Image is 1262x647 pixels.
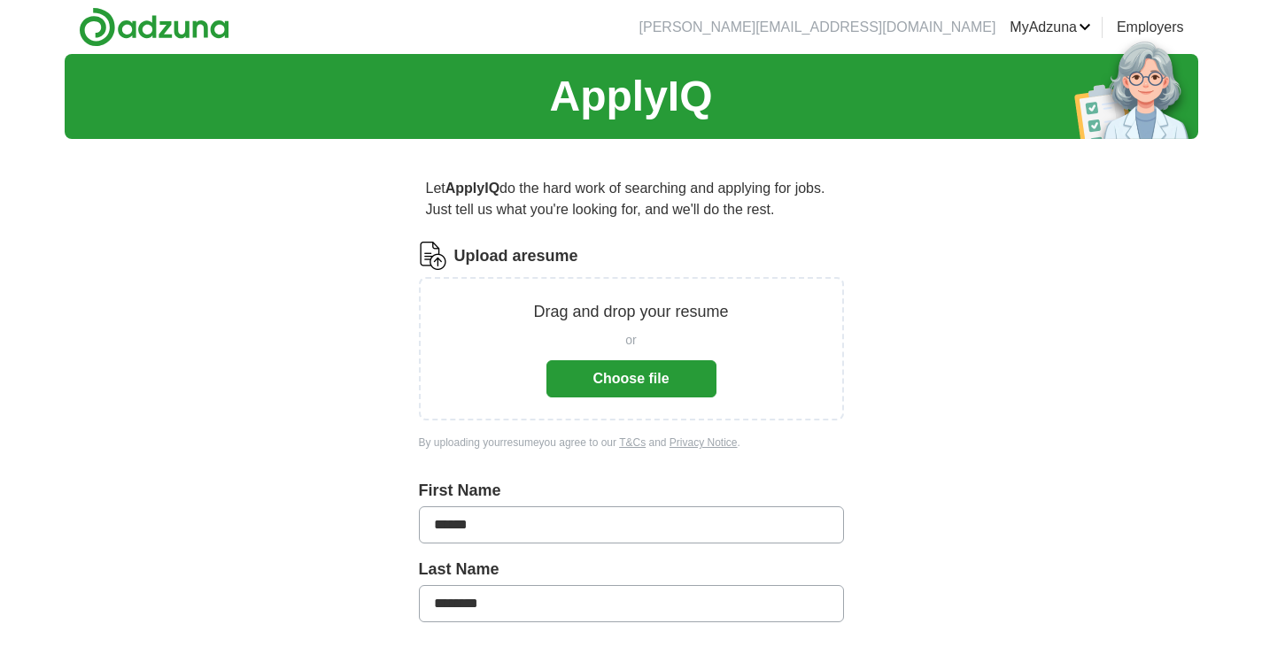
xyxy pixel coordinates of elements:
[1117,17,1184,38] a: Employers
[670,436,738,449] a: Privacy Notice
[639,17,996,38] li: [PERSON_NAME][EMAIL_ADDRESS][DOMAIN_NAME]
[625,331,636,350] span: or
[533,300,728,324] p: Drag and drop your resume
[419,479,844,503] label: First Name
[546,360,716,397] button: Choose file
[454,244,578,268] label: Upload a resume
[445,181,499,196] strong: ApplyIQ
[1010,17,1091,38] a: MyAdzuna
[79,7,229,47] img: Adzuna logo
[419,242,447,270] img: CV Icon
[419,435,844,451] div: By uploading your resume you agree to our and .
[619,436,646,449] a: T&Cs
[419,171,844,227] p: Let do the hard work of searching and applying for jobs. Just tell us what you're looking for, an...
[419,558,844,582] label: Last Name
[549,65,712,128] h1: ApplyIQ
